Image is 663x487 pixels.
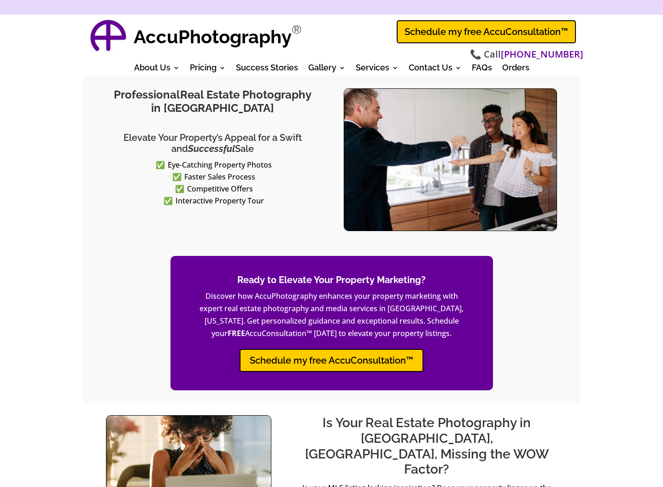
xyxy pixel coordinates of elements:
a: FAQs [472,64,492,75]
a: Schedule my free AccuConsultation™ [240,349,423,372]
a: Success Stories [236,64,298,75]
li: Competitive Offers [113,183,319,195]
span: Is Your Real Estate Photography in [GEOGRAPHIC_DATA], [GEOGRAPHIC_DATA], Missing the WOW Factor? [305,415,549,477]
span: in [GEOGRAPHIC_DATA] [151,101,274,115]
h1: Professional [106,88,319,120]
h2: Ready to Elevate Your Property Marketing? [198,274,465,290]
a: Pricing [190,64,226,75]
a: Orders [502,64,529,75]
img: Professional-Real-Estate-Photography-Dallas-Fort-Worth-Realtor-Keys-Buyer [344,89,557,231]
li: Eye-Catching Property Photos [113,159,319,171]
span: Real Estate Photography [180,88,311,101]
a: [PHONE_NUMBER] [501,48,583,61]
p: Discover how AccuPhotography enhances your property marketing with expert real estate photography... [198,290,465,340]
span: 📞 Call [470,48,583,61]
strong: FREE [228,328,245,338]
a: Schedule my free AccuConsultation™ [397,20,576,43]
a: About Us [134,64,180,75]
img: AccuPhotography [88,17,129,58]
h2: Elevate Your Property’s Appeal for a Swift and Sale [106,132,319,159]
a: Gallery [308,64,346,75]
iframe: Widget - Botsonic [628,450,663,487]
sup: Registered Trademark [292,23,302,36]
em: Successful [188,143,235,154]
li: Faster Sales Process [113,171,319,183]
a: Contact Us [409,64,462,75]
a: AccuPhotography Logo - Professional Real Estate Photography and Media Services in Dallas, Texas [88,17,129,58]
li: Interactive Property Tour [113,195,319,207]
strong: AccuPhotography [134,26,292,47]
a: Services [356,64,399,75]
